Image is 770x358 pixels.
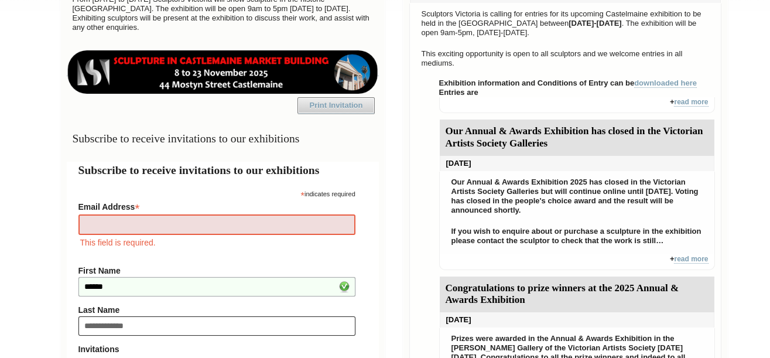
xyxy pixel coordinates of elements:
[67,50,379,94] img: castlemaine-ldrbd25v2.png
[674,98,708,107] a: read more
[439,97,715,113] div: +
[78,305,355,315] label: Last Name
[78,266,355,275] label: First Name
[67,127,379,150] h3: Subscribe to receive invitations to our exhibitions
[674,255,708,264] a: read more
[78,162,367,179] h2: Subscribe to receive invitations to our exhibitions
[440,120,714,156] div: Our Annual & Awards Exhibition has closed in the Victorian Artists Society Galleries
[446,175,709,218] p: Our Annual & Awards Exhibition 2025 has closed in the Victorian Artists Society Galleries but wil...
[416,6,715,40] p: Sculptors Victoria is calling for entries for its upcoming Castelmaine exhibition to be held in t...
[416,46,715,71] p: This exciting opportunity is open to all sculptors and we welcome entries in all mediums.
[440,277,714,313] div: Congratulations to prize winners at the 2025 Annual & Awards Exhibition
[439,254,715,270] div: +
[78,345,355,354] strong: Invitations
[569,19,622,28] strong: [DATE]-[DATE]
[440,312,714,328] div: [DATE]
[439,79,697,88] strong: Exhibition information and Conditions of Entry can be
[634,79,697,88] a: downloaded here
[440,156,714,171] div: [DATE]
[78,187,355,199] div: indicates required
[78,236,355,249] div: This field is required.
[78,199,355,213] label: Email Address
[297,97,375,114] a: Print Invitation
[446,224,709,248] p: If you wish to enquire about or purchase a sculpture in the exhibition please contact the sculpto...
